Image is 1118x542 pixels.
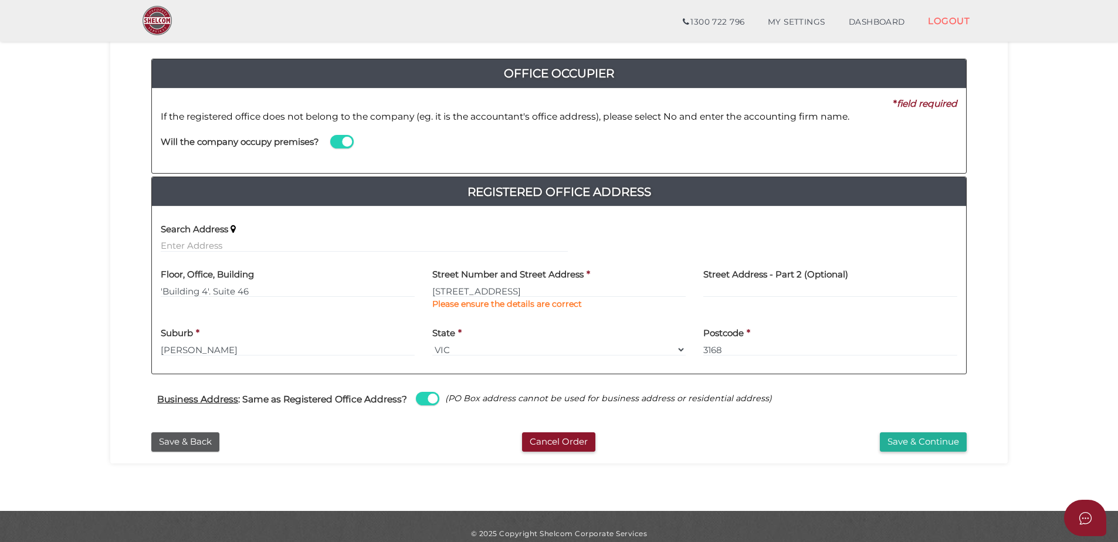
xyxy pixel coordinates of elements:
[756,11,837,34] a: MY SETTINGS
[880,432,967,452] button: Save & Continue
[151,432,219,452] button: Save & Back
[231,225,236,234] i: Keep typing in your address(including suburb) until it appears
[432,270,584,280] h4: Street Number and Street Address
[703,270,848,280] h4: Street Address - Part 2 (Optional)
[445,393,772,404] i: (PO Box address cannot be used for business address or residential address)
[157,394,407,404] h4: : Same as Registered Office Address?
[703,328,744,338] h4: Postcode
[119,529,999,538] div: © 2025 Copyright Shelcom Corporate Services
[432,328,455,338] h4: State
[522,432,595,452] button: Cancel Order
[161,110,957,123] p: If the registered office does not belong to the company (eg. it is the accountant's office addres...
[161,270,254,280] h4: Floor, Office, Building
[703,343,957,356] input: Postcode must be exactly 4 digits
[157,394,238,405] u: Business Address
[1064,500,1106,536] button: Open asap
[161,239,568,252] input: Enter Address
[897,98,957,109] i: field required
[432,299,582,309] b: Please ensure the details are correct
[152,64,966,83] h4: Office Occupier
[837,11,917,34] a: DASHBOARD
[916,9,981,33] a: LOGOUT
[161,328,193,338] h4: Suburb
[671,11,756,34] a: 1300 722 796
[432,284,686,297] input: Enter Address
[152,182,966,201] a: Registered Office Address
[161,137,319,147] h4: Will the company occupy premises?
[161,225,228,235] h4: Search Address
